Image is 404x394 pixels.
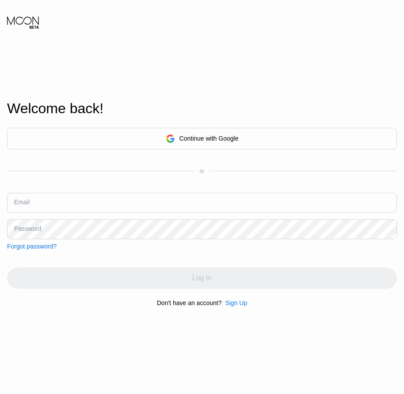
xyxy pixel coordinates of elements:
[200,168,205,174] div: or
[157,299,222,306] div: Don't have an account?
[7,128,397,149] div: Continue with Google
[221,299,247,306] div: Sign Up
[225,299,247,306] div: Sign Up
[7,243,57,250] div: Forgot password?
[14,199,30,206] div: Email
[179,135,239,142] div: Continue with Google
[14,225,41,232] div: Password
[7,100,397,117] div: Welcome back!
